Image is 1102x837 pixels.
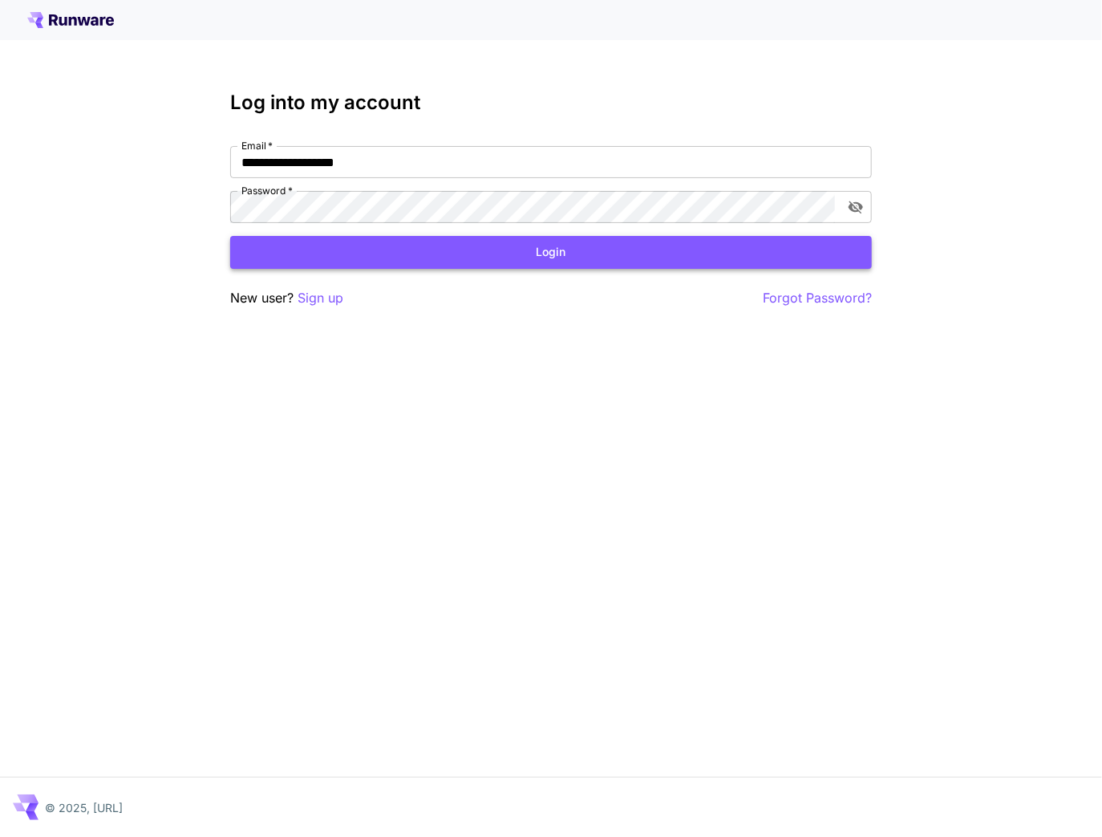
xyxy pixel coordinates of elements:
[230,91,872,114] h3: Log into my account
[298,288,343,308] button: Sign up
[841,193,870,221] button: toggle password visibility
[230,288,343,308] p: New user?
[230,236,872,269] button: Login
[45,799,123,816] p: © 2025, [URL]
[763,288,872,308] button: Forgot Password?
[241,184,293,197] label: Password
[241,139,273,152] label: Email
